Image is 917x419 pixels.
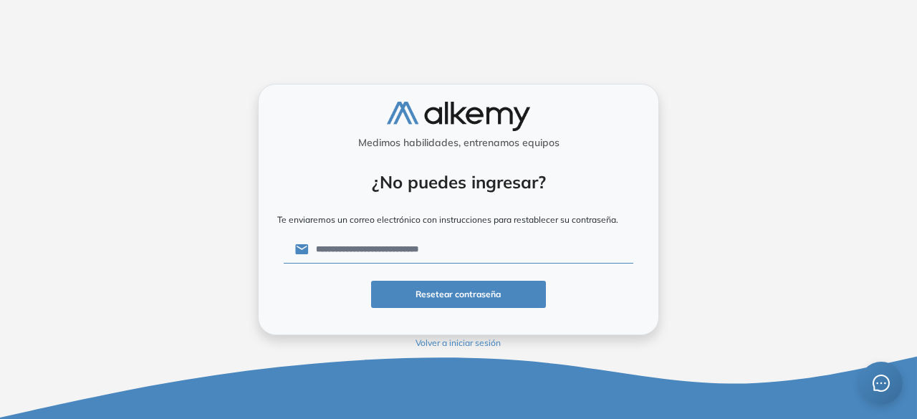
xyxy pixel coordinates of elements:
button: Resetear contraseña [371,281,546,309]
h5: Medimos habilidades, entrenamos equipos [264,137,653,149]
h4: ¿No puedes ingresar? [277,172,640,193]
span: Te enviaremos un correo electrónico con instrucciones para restablecer su contraseña. [277,214,618,225]
img: logo-alkemy [387,102,530,131]
button: Volver a iniciar sesión [284,337,633,350]
span: message [873,375,890,392]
